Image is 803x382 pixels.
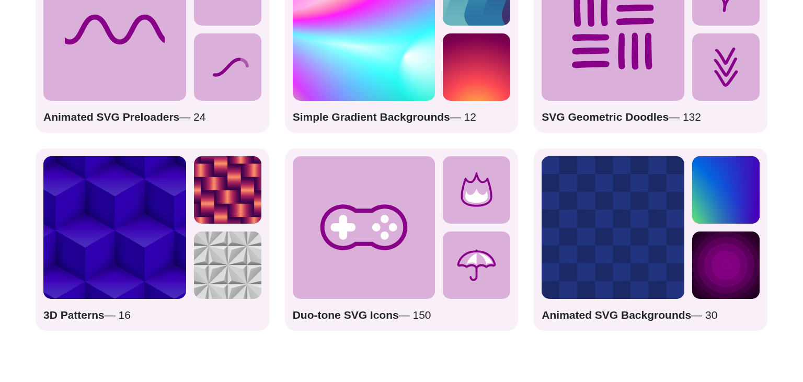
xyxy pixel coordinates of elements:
p: — 16 [43,307,261,323]
p: — 12 [293,109,511,125]
strong: 3D Patterns [43,309,105,321]
strong: Duo-tone SVG Icons [293,309,399,321]
strong: Animated SVG Backgrounds [542,309,691,321]
img: Triangular 3d panels in a pattern [194,231,261,299]
img: blue-stacked-cube-pattern [43,156,186,299]
strong: Animated SVG Preloaders [43,111,179,123]
strong: Simple Gradient Backgrounds [293,111,450,123]
p: — 30 [542,307,760,323]
img: glowing yellow warming the purple vector sky [443,33,510,101]
p: — 24 [43,109,261,125]
img: red shiny ribbon woven into a pattern [194,156,261,224]
strong: SVG Geometric Doodles [542,111,669,123]
p: — 150 [293,307,511,323]
p: — 132 [542,109,760,125]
